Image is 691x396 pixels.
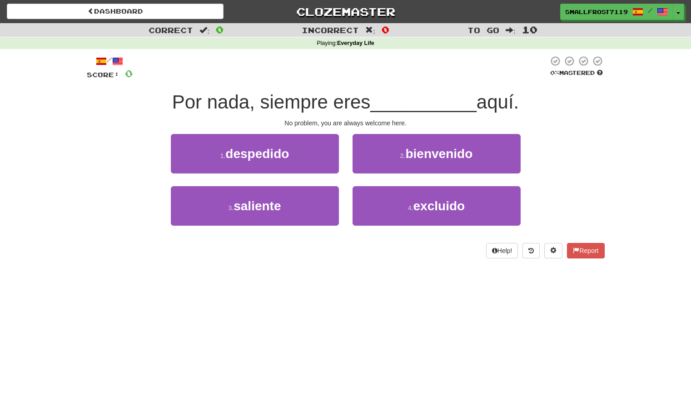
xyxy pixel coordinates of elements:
[125,68,133,79] span: 0
[216,24,224,35] span: 0
[234,199,281,213] span: saliente
[353,186,521,226] button: 4.excluido
[302,25,359,35] span: Incorrect
[229,204,234,212] small: 3 .
[548,69,605,77] div: Mastered
[171,186,339,226] button: 3.saliente
[87,55,133,67] div: /
[405,147,472,161] span: bienvenido
[522,24,537,35] span: 10
[550,69,559,76] span: 0 %
[506,26,516,34] span: :
[237,4,454,20] a: Clozemaster
[337,40,374,46] strong: Everyday Life
[87,119,605,128] div: No problem, you are always welcome here.
[149,25,193,35] span: Correct
[87,71,119,79] span: Score:
[225,147,289,161] span: despedido
[567,243,604,258] button: Report
[171,134,339,173] button: 1.despedido
[565,8,628,16] span: SmallFrost7119
[477,91,519,113] span: aquí.
[486,243,518,258] button: Help!
[560,4,673,20] a: SmallFrost7119 /
[400,152,406,159] small: 2 .
[408,204,413,212] small: 4 .
[413,199,465,213] span: excluido
[365,26,375,34] span: :
[220,152,226,159] small: 1 .
[370,91,477,113] span: __________
[382,24,389,35] span: 0
[522,243,540,258] button: Round history (alt+y)
[467,25,499,35] span: To go
[648,7,652,14] span: /
[199,26,209,34] span: :
[172,91,371,113] span: Por nada, siempre eres
[7,4,224,19] a: Dashboard
[353,134,521,173] button: 2.bienvenido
